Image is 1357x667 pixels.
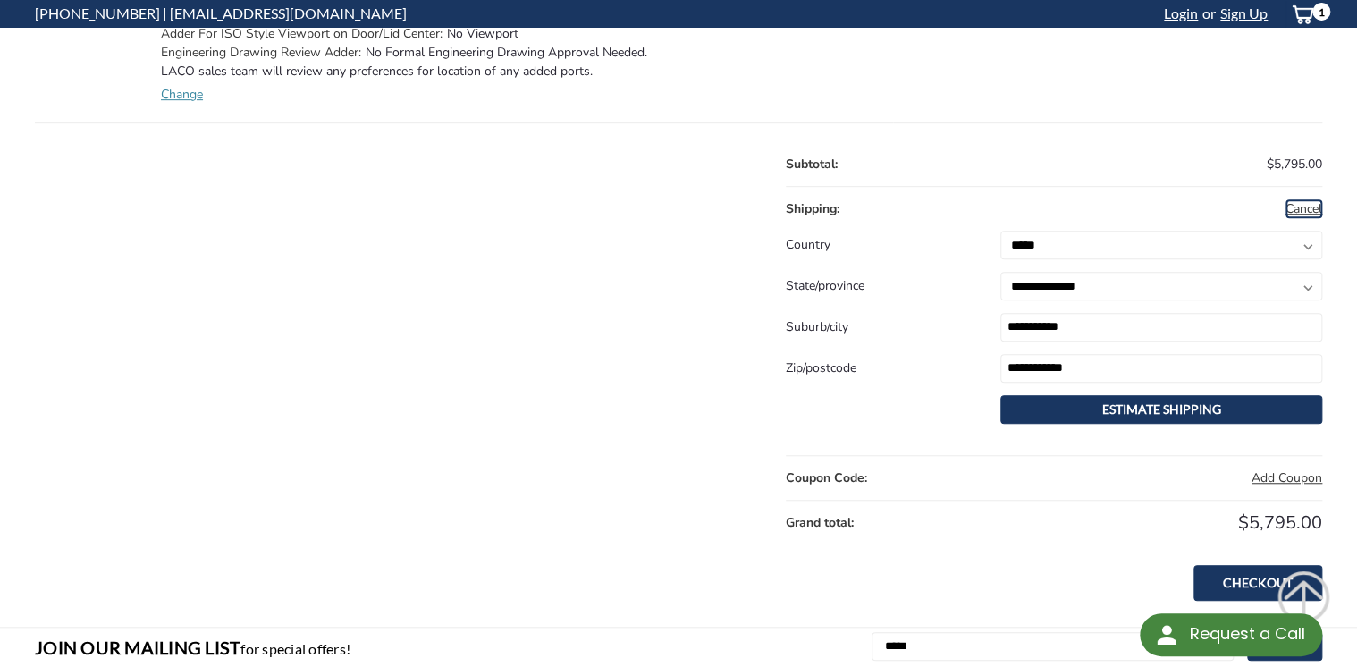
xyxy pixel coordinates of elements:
[1277,1,1322,27] a: cart-preview-dropdown
[161,86,203,103] a: Change options for 18" X 20" Horizontal High (HH) Vacuum Chamber
[786,469,867,486] strong: Coupon Code:
[786,272,864,300] label: State/province
[786,514,854,531] strong: Grand total:
[240,640,350,657] span: for special offers!
[786,313,848,342] label: Suburb/city
[1312,3,1330,21] span: 1
[1189,613,1304,654] div: Request a Call
[786,200,839,217] strong: Shipping:
[1238,511,1322,535] span: $5,795.00
[161,24,442,43] dt: Adder For ISO Style Viewport on Door/Lid Center:
[1277,570,1330,624] svg: submit
[161,43,361,62] dt: Engineering Drawing Review Adder:
[786,354,856,383] label: Zip/postcode
[1152,621,1181,649] img: round button
[1277,570,1330,624] div: Scroll Back to Top
[786,156,838,173] strong: Subtotal:
[161,43,660,80] dd: No Formal Engineering Drawing Approval Needed. LACO sales team will review any preferences for lo...
[1252,469,1322,487] button: Add Coupon
[1267,156,1322,173] span: $5,795.00
[1140,613,1322,656] div: Request a Call
[1198,4,1216,21] span: or
[1193,565,1322,601] a: Checkout
[786,231,830,259] label: Country
[1285,200,1322,217] span: Cancel
[1285,199,1322,218] button: Add Info
[1000,395,1322,424] button: Estimate Shipping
